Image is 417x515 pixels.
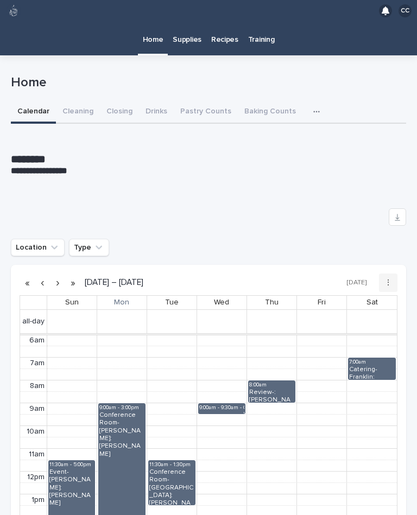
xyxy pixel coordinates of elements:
[63,296,81,309] a: August 17, 2025
[28,382,47,391] div: 8am
[69,239,109,256] button: Type
[56,101,100,124] button: Cleaning
[206,22,243,55] a: Recipes
[50,274,65,291] button: Next week
[99,411,144,458] div: Conference Room-[PERSON_NAME]: [PERSON_NAME]
[149,468,194,505] div: Conference Room-[GEOGRAPHIC_DATA]: [PERSON_NAME]
[11,239,65,256] button: Location
[249,382,294,388] div: 8:00am
[24,427,47,436] div: 10am
[174,101,238,124] button: Pastry Counts
[80,278,143,287] h2: [DATE] – [DATE]
[243,22,280,55] a: Training
[364,296,380,309] a: August 23, 2025
[27,450,47,459] div: 11am
[199,404,243,413] div: 9:00am - 9:30am
[139,101,174,124] button: Drinks
[263,296,281,309] a: August 21, 2025
[211,22,238,44] p: Recipes
[35,274,50,291] button: Previous week
[49,461,94,468] div: 11:30am - 5:00pm
[49,468,94,507] div: Event-[PERSON_NAME]: [PERSON_NAME]
[149,461,194,468] div: 11:30am - 1:30pm
[7,4,21,18] img: 80hjoBaRqlyywVK24fQd
[11,101,56,124] button: Calendar
[138,22,168,54] a: Home
[243,404,287,414] div: Conference Room-[PERSON_NAME]: Interview
[11,75,402,91] p: Home
[27,404,47,414] div: 9am
[100,101,139,124] button: Closing
[20,317,47,326] span: all-day
[315,296,328,309] a: August 22, 2025
[143,22,163,44] p: Home
[249,389,294,402] div: Review-: [PERSON_NAME] - 30 Day Review
[399,4,412,17] div: CC
[379,274,397,292] button: ⋮
[212,296,231,309] a: August 20, 2025
[349,366,394,379] div: Catering-Franklin: Connection Point
[29,495,47,505] div: 1pm
[168,22,206,55] a: Supplies
[20,274,35,291] button: Previous year
[65,274,80,291] button: Next year
[173,22,201,44] p: Supplies
[349,359,394,365] div: 7:00am
[25,473,47,482] div: 12pm
[248,22,275,44] p: Training
[27,336,47,345] div: 6am
[99,404,144,411] div: 9:00am - 3:00pm
[163,296,181,309] a: August 19, 2025
[28,359,47,368] div: 7am
[112,296,131,309] a: August 18, 2025
[342,275,372,291] button: [DATE]
[238,101,302,124] button: Baking Counts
